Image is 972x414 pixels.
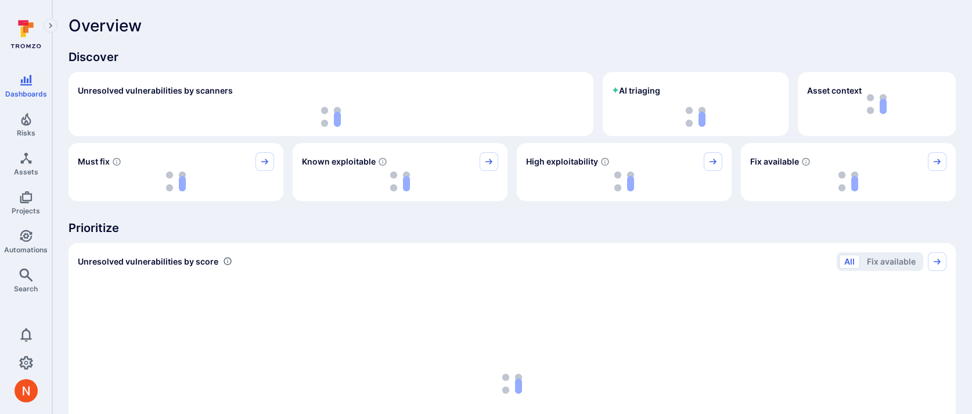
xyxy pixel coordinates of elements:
svg: EPSS score ≥ 0.7 [600,157,610,166]
svg: Risk score >=40 , missed SLA [112,157,121,166]
svg: Vulnerabilities with fix available [801,157,811,166]
span: Assets [14,167,38,176]
img: Loading... [166,172,186,191]
div: Known exploitable [293,143,507,201]
div: Neeren Patki [15,379,38,402]
button: Expand navigation menu [44,19,57,33]
div: loading spinner [526,171,722,192]
div: loading spinner [750,171,946,192]
img: Loading... [390,172,410,191]
img: Loading... [502,374,522,394]
span: Discover [69,49,956,65]
img: Loading... [321,107,341,127]
img: Loading... [838,172,858,191]
span: High exploitability [526,156,598,167]
span: Must fix [78,156,110,167]
div: loading spinner [302,171,498,192]
span: Dashboards [5,90,47,98]
span: Fix available [750,156,799,167]
span: Projects [12,206,40,215]
div: Fix available [741,143,956,201]
h2: AI triaging [612,85,660,97]
div: loading spinner [78,107,584,127]
div: Number of vulnerabilities in status 'Open' 'Triaged' and 'In process' grouped by score [223,255,232,267]
img: ACg8ocIprwjrgDQnDsNSk9Ghn5p5-B8DpAKWoJ5Gi9syOE4K59tr4Q=s96-c [15,379,38,402]
div: Must fix [69,143,283,201]
svg: Confirmed exploitable by KEV [378,157,387,166]
img: Loading... [614,172,634,191]
div: loading spinner [78,171,274,192]
div: High exploitability [517,143,732,201]
div: loading spinner [612,107,779,127]
span: Asset context [807,85,862,97]
i: Expand navigation menu [46,21,55,31]
img: Loading... [686,107,705,127]
span: Known exploitable [302,156,376,167]
h2: Unresolved vulnerabilities by scanners [78,85,233,97]
span: Risks [17,129,35,137]
span: Unresolved vulnerabilities by score [78,256,218,267]
button: Fix available [862,255,921,269]
span: Overview [69,16,142,35]
button: All [839,255,860,269]
span: Search [14,284,38,293]
span: Prioritize [69,220,956,236]
span: Automations [4,245,48,254]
